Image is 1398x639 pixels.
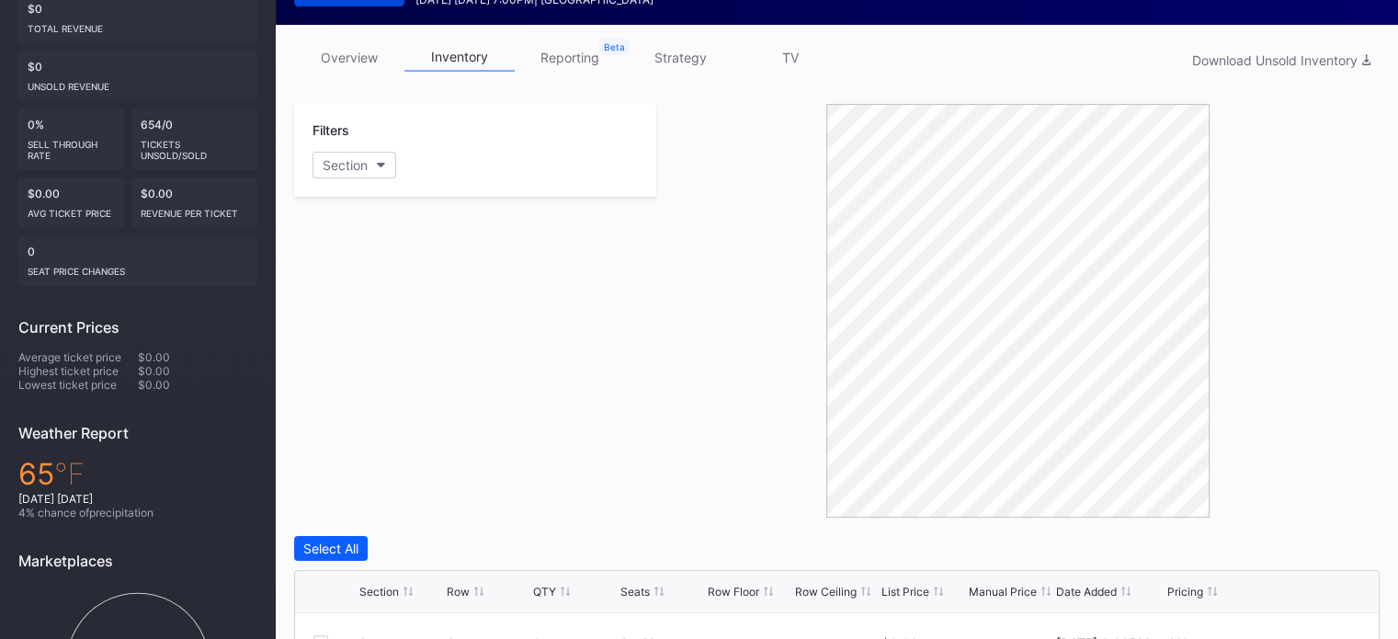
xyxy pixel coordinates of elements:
div: $0 [18,51,257,101]
div: Date Added [1056,585,1117,599]
div: Download Unsold Inventory [1192,52,1370,68]
div: $0.00 [138,364,257,378]
div: $0.00 [138,350,257,364]
div: Unsold Revenue [28,74,248,92]
a: inventory [404,43,515,72]
div: 0% [18,108,124,170]
a: strategy [625,43,735,72]
div: Select All [303,541,358,556]
button: Section [313,152,396,178]
div: $0.00 [131,177,258,228]
div: Total Revenue [28,16,248,34]
button: Select All [294,536,368,561]
div: Current Prices [18,318,257,337]
div: Revenue per ticket [141,200,249,219]
div: QTY [533,585,556,599]
a: reporting [515,43,625,72]
div: Highest ticket price [18,364,138,378]
button: Download Unsold Inventory [1183,48,1380,73]
div: Row Floor [708,585,759,599]
span: ℉ [54,456,85,492]
div: Manual Price [969,585,1037,599]
div: Section [359,585,399,599]
div: [DATE] [DATE] [18,492,257,506]
div: Row [447,585,470,599]
div: 65 [18,456,257,492]
a: overview [294,43,404,72]
div: Pricing [1167,585,1203,599]
div: Tickets Unsold/Sold [141,131,249,161]
div: Avg ticket price [28,200,115,219]
div: Filters [313,122,638,138]
div: Weather Report [18,424,257,442]
div: 4 % chance of precipitation [18,506,257,519]
div: Marketplaces [18,552,257,570]
div: seat price changes [28,258,248,277]
div: Section [323,157,368,173]
div: $0.00 [138,378,257,392]
div: Average ticket price [18,350,138,364]
a: TV [735,43,846,72]
div: Row Ceiling [795,585,857,599]
div: 654/0 [131,108,258,170]
div: Seats [620,585,650,599]
div: $0.00 [18,177,124,228]
div: Lowest ticket price [18,378,138,392]
div: Sell Through Rate [28,131,115,161]
div: List Price [881,585,929,599]
div: 0 [18,235,257,286]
